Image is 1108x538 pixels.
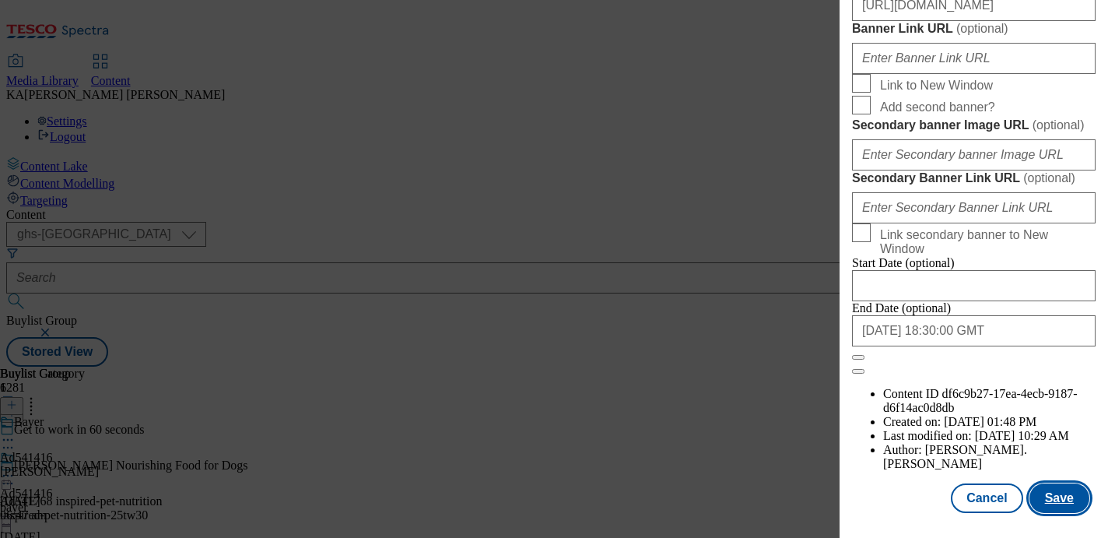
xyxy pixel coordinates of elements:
span: ( optional ) [1023,171,1075,185]
span: ( optional ) [1033,118,1085,132]
li: Created on: [883,415,1096,429]
span: Link to New Window [880,79,993,93]
button: Save [1029,483,1089,513]
input: Enter Secondary banner Image URL [852,139,1096,171]
li: Last modified on: [883,429,1096,443]
input: Enter Date [852,270,1096,301]
li: Author: [883,443,1096,471]
li: Content ID [883,387,1096,415]
span: [PERSON_NAME].[PERSON_NAME] [883,443,1027,470]
button: Cancel [951,483,1022,513]
label: Secondary Banner Link URL [852,171,1096,186]
input: Enter Secondary Banner Link URL [852,192,1096,223]
span: [DATE] 10:29 AM [975,429,1069,442]
span: Start Date (optional) [852,256,955,269]
button: Close [852,355,864,360]
input: Enter Date [852,315,1096,346]
input: Enter Banner Link URL [852,43,1096,74]
label: Banner Link URL [852,21,1096,37]
span: [DATE] 01:48 PM [944,415,1036,428]
span: Link secondary banner to New Window [880,228,1089,256]
span: End Date (optional) [852,301,951,315]
span: ( optional ) [956,22,1008,35]
label: Secondary banner Image URL [852,118,1096,133]
span: Add second banner? [880,100,995,114]
span: df6c9b27-17ea-4ecb-9187-d6f14ac0d8db [883,387,1078,414]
